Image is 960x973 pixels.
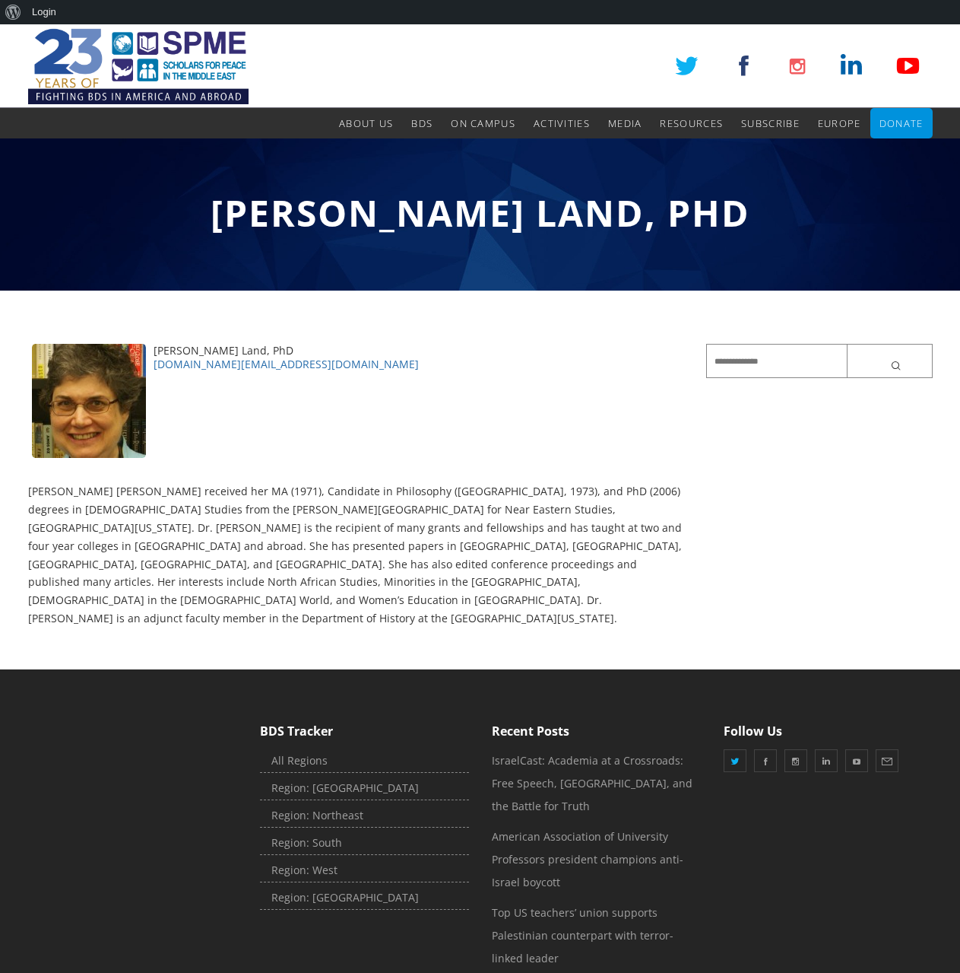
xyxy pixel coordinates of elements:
[260,749,469,773] a: All Regions
[211,188,750,237] span: [PERSON_NAME] Land, PhD
[534,108,590,138] a: Activities
[411,108,432,138] a: BDS
[28,482,684,627] p: [PERSON_NAME] [PERSON_NAME] received her MA (1971), Candidate in Philosophy ([GEOGRAPHIC_DATA], 1...
[818,116,861,130] span: Europe
[451,108,515,138] a: On Campus
[260,886,469,910] a: Region: [GEOGRAPHIC_DATA]
[608,116,642,130] span: Media
[28,344,684,358] div: [PERSON_NAME] Land, PhD
[260,804,469,828] a: Region: Northeast
[818,108,861,138] a: Europe
[451,116,515,130] span: On Campus
[492,723,701,739] h5: Recent Posts
[32,344,146,458] img: joy.jpg
[339,108,393,138] a: About Us
[154,357,419,371] a: [DOMAIN_NAME][EMAIL_ADDRESS][DOMAIN_NAME]
[879,116,924,130] span: Donate
[260,859,469,882] a: Region: West
[492,753,692,813] a: IsraelCast: Academia at a Crossroads: Free Speech, [GEOGRAPHIC_DATA], and the Battle for Truth
[492,905,673,965] a: Top US teachers’ union supports Palestinian counterpart with terror-linked leader
[724,723,933,739] h5: Follow Us
[741,116,800,130] span: Subscribe
[260,723,469,739] h5: BDS Tracker
[741,108,800,138] a: Subscribe
[28,24,249,108] img: SPME
[660,108,723,138] a: Resources
[534,116,590,130] span: Activities
[411,116,432,130] span: BDS
[339,116,393,130] span: About Us
[608,108,642,138] a: Media
[492,829,683,889] a: American Association of University Professors president champions anti-Israel boycott
[879,108,924,138] a: Donate
[260,777,469,800] a: Region: [GEOGRAPHIC_DATA]
[660,116,723,130] span: Resources
[260,832,469,855] a: Region: South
